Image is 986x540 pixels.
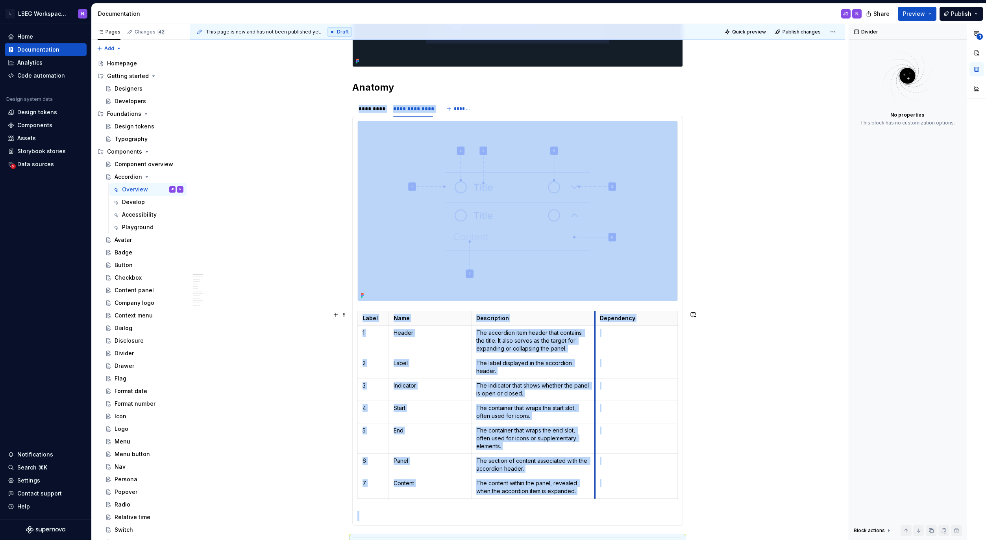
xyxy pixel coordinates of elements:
a: Code automation [5,69,87,82]
div: Overview [122,186,148,193]
div: Components [107,148,142,156]
div: Assets [17,134,36,142]
a: Component overview [102,158,187,171]
a: Typography [102,133,187,145]
p: The section of content associated with the accordion header. [476,457,590,473]
div: Context menu [115,312,153,319]
div: Checkbox [115,274,142,282]
p: The indicator that shows whether the panel is open or closed. [476,382,590,397]
div: Persona [115,475,137,483]
div: Format number [115,400,155,408]
a: Relative time [102,511,187,523]
a: Components [5,119,87,132]
span: 42 [157,29,165,35]
a: Homepage [94,57,187,70]
p: Dependency [600,314,673,322]
p: Content [394,479,466,487]
div: Logo [115,425,128,433]
a: Analytics [5,56,87,69]
p: 1 [363,329,384,337]
button: Contact support [5,487,87,500]
div: Content panel [115,286,154,294]
a: Divider [102,347,187,360]
div: Block actions [854,525,892,536]
div: This block has no customization options. [860,120,955,126]
a: Accessibility [109,208,187,221]
div: Relative time [115,513,150,521]
div: Storybook stories [17,147,66,155]
a: Company logo [102,297,187,309]
div: No properties [890,112,924,118]
a: Data sources [5,158,87,171]
a: Format number [102,397,187,410]
a: Storybook stories [5,145,87,158]
div: Contact support [17,490,62,497]
p: Start [394,404,466,412]
div: Documentation [17,46,59,54]
p: Header [394,329,466,337]
button: Quick preview [722,26,770,37]
button: Publish changes [773,26,824,37]
span: Publish [951,10,971,18]
div: Design tokens [115,122,154,130]
div: Accordion [115,173,142,181]
div: Design tokens [17,108,57,116]
a: Avatar [102,234,187,246]
a: Develop [109,196,187,208]
div: Design system data [6,96,53,102]
div: Switch [115,526,133,534]
a: Assets [5,132,87,145]
button: Help [5,500,87,513]
div: L [6,9,15,19]
div: Develop [122,198,145,206]
a: Format date [102,385,187,397]
a: Persona [102,473,187,486]
p: 4 [363,404,384,412]
p: 2 [363,359,384,367]
p: 3 [363,382,384,390]
a: Design tokens [5,106,87,119]
a: Menu button [102,448,187,460]
div: Changes [135,29,165,35]
button: Notifications [5,448,87,461]
a: Settings [5,474,87,487]
div: Radio [115,501,130,508]
a: Content panel [102,284,187,297]
div: Search ⌘K [17,464,47,471]
a: Drawer [102,360,187,372]
span: Quick preview [732,29,766,35]
div: Code automation [17,72,65,80]
p: The content within the panel, revealed when the accordion item is expanded. [476,479,590,495]
span: Publish changes [783,29,821,35]
div: Icon [115,412,126,420]
p: Name [394,314,466,322]
p: The label displayed in the accordion header. [476,359,590,375]
a: Design tokens [102,120,187,133]
div: Settings [17,477,40,484]
a: Playground [109,221,187,234]
a: Dialog [102,322,187,334]
div: LSEG Workspace Design System [18,10,68,18]
div: Menu [115,438,130,445]
span: Preview [903,10,925,18]
p: The accordion item header that contains the title. It also serves as the target for expanding or ... [476,329,590,353]
a: Logo [102,423,187,435]
button: Publish [940,7,983,21]
div: Drawer [115,362,134,370]
div: Components [94,145,187,158]
a: Nav [102,460,187,473]
div: N [81,11,84,17]
div: Pages [98,29,120,35]
div: Foundations [94,108,187,120]
div: Menu button [115,450,150,458]
div: Data sources [17,160,54,168]
div: Homepage [107,59,137,67]
div: Documentation [98,10,187,18]
div: Company logo [115,299,154,307]
p: End [394,427,466,434]
div: Badge [115,249,132,256]
a: Checkbox [102,271,187,284]
div: Format date [115,387,147,395]
div: Help [17,503,30,510]
div: Popover [115,488,137,496]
